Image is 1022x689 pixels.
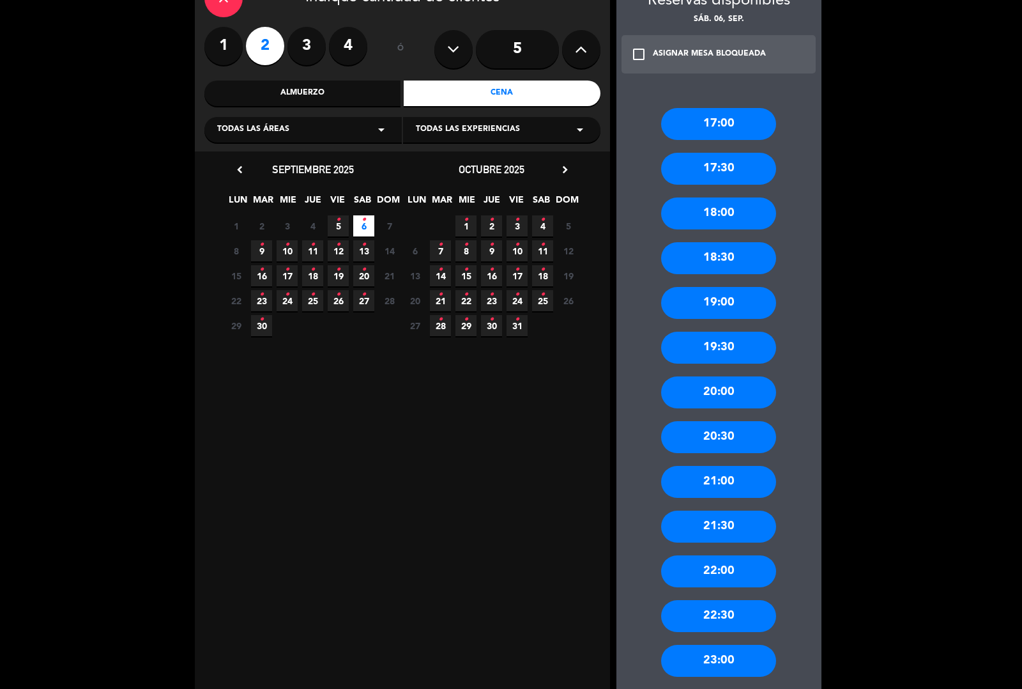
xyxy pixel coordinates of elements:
[540,235,545,255] i: •
[379,240,400,261] span: 14
[251,215,272,236] span: 2
[259,235,264,255] i: •
[259,284,264,305] i: •
[481,215,502,236] span: 2
[532,240,553,261] span: 11
[661,555,776,587] div: 22:00
[328,290,349,311] span: 26
[430,265,451,286] span: 14
[225,240,247,261] span: 8
[336,235,340,255] i: •
[329,27,367,65] label: 4
[217,123,289,136] span: Todas las áreas
[379,290,400,311] span: 28
[302,265,323,286] span: 18
[302,192,323,213] span: JUE
[233,163,247,176] i: chevron_left
[481,290,502,311] span: 23
[464,259,468,280] i: •
[379,215,400,236] span: 7
[431,192,452,213] span: MAR
[506,192,527,213] span: VIE
[464,210,468,230] i: •
[661,421,776,453] div: 20:30
[302,215,323,236] span: 4
[661,466,776,498] div: 21:00
[456,192,477,213] span: MIE
[661,376,776,408] div: 20:00
[430,290,451,311] span: 21
[532,215,553,236] span: 4
[661,332,776,364] div: 19:30
[285,259,289,280] i: •
[259,309,264,330] i: •
[227,192,248,213] span: LUN
[404,265,425,286] span: 13
[251,315,272,336] span: 30
[507,290,528,311] span: 24
[661,511,776,543] div: 21:30
[336,210,340,230] i: •
[416,123,520,136] span: Todas las experiencias
[362,235,366,255] i: •
[277,290,298,311] span: 24
[558,215,579,236] span: 5
[277,240,298,261] span: 10
[438,309,443,330] i: •
[459,163,524,176] span: octubre 2025
[380,27,422,72] div: ó
[464,235,468,255] i: •
[287,27,326,65] label: 3
[251,265,272,286] span: 16
[540,210,545,230] i: •
[661,645,776,677] div: 23:00
[310,259,315,280] i: •
[277,215,298,236] span: 3
[558,163,572,176] i: chevron_right
[572,122,588,137] i: arrow_drop_down
[507,240,528,261] span: 10
[532,265,553,286] span: 18
[481,192,502,213] span: JUE
[353,265,374,286] span: 20
[362,259,366,280] i: •
[481,315,502,336] span: 30
[246,27,284,65] label: 2
[404,290,425,311] span: 20
[430,240,451,261] span: 7
[515,259,519,280] i: •
[540,259,545,280] i: •
[515,284,519,305] i: •
[285,284,289,305] i: •
[661,197,776,229] div: 18:00
[481,265,502,286] span: 16
[661,108,776,140] div: 17:00
[352,192,373,213] span: SAB
[353,290,374,311] span: 27
[558,265,579,286] span: 19
[353,240,374,261] span: 13
[379,265,400,286] span: 21
[438,284,443,305] i: •
[558,290,579,311] span: 26
[515,235,519,255] i: •
[661,287,776,319] div: 19:00
[515,210,519,230] i: •
[259,259,264,280] i: •
[251,240,272,261] span: 9
[302,290,323,311] span: 25
[489,309,494,330] i: •
[328,215,349,236] span: 5
[204,81,401,106] div: Almuerzo
[285,235,289,255] i: •
[377,192,398,213] span: DOM
[302,240,323,261] span: 11
[531,192,552,213] span: SAB
[406,192,427,213] span: LUN
[225,290,247,311] span: 22
[225,265,247,286] span: 15
[374,122,389,137] i: arrow_drop_down
[277,265,298,286] span: 17
[310,235,315,255] i: •
[455,290,477,311] span: 22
